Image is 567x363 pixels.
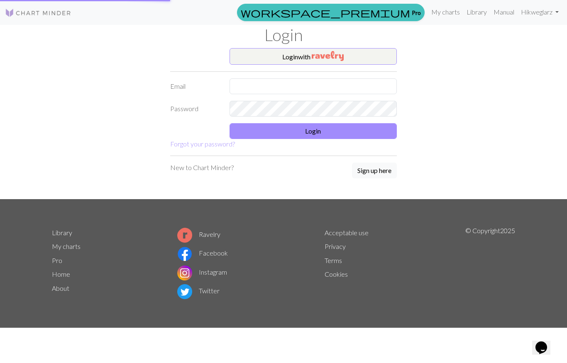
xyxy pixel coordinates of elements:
a: About [52,284,69,292]
a: My charts [52,242,81,250]
img: Facebook logo [177,246,192,261]
img: Ravelry logo [177,228,192,243]
a: Twitter [177,287,220,295]
a: Cookies [325,270,348,278]
p: © Copyright 2025 [465,226,515,301]
a: Privacy [325,242,346,250]
a: Acceptable use [325,229,369,236]
button: Login [230,123,397,139]
a: Manual [490,4,518,20]
img: Logo [5,8,71,18]
img: Twitter logo [177,284,192,299]
p: New to Chart Minder? [170,163,234,173]
a: Ravelry [177,230,220,238]
button: Loginwith [230,48,397,65]
a: Forgot your password? [170,140,235,148]
a: My charts [428,4,463,20]
button: Sign up here [352,163,397,178]
label: Email [165,78,225,94]
a: Facebook [177,249,228,257]
a: Terms [325,256,342,264]
a: Pro [52,256,62,264]
h1: Login [47,25,520,45]
img: Ravelry [312,51,344,61]
a: Pro [237,4,425,21]
label: Password [165,101,225,117]
a: Home [52,270,70,278]
a: Hikweglarz [518,4,562,20]
img: Instagram logo [177,266,192,280]
span: workspace_premium [241,7,410,18]
a: Library [463,4,490,20]
iframe: chat widget [532,330,559,355]
a: Library [52,229,72,236]
a: Instagram [177,268,227,276]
